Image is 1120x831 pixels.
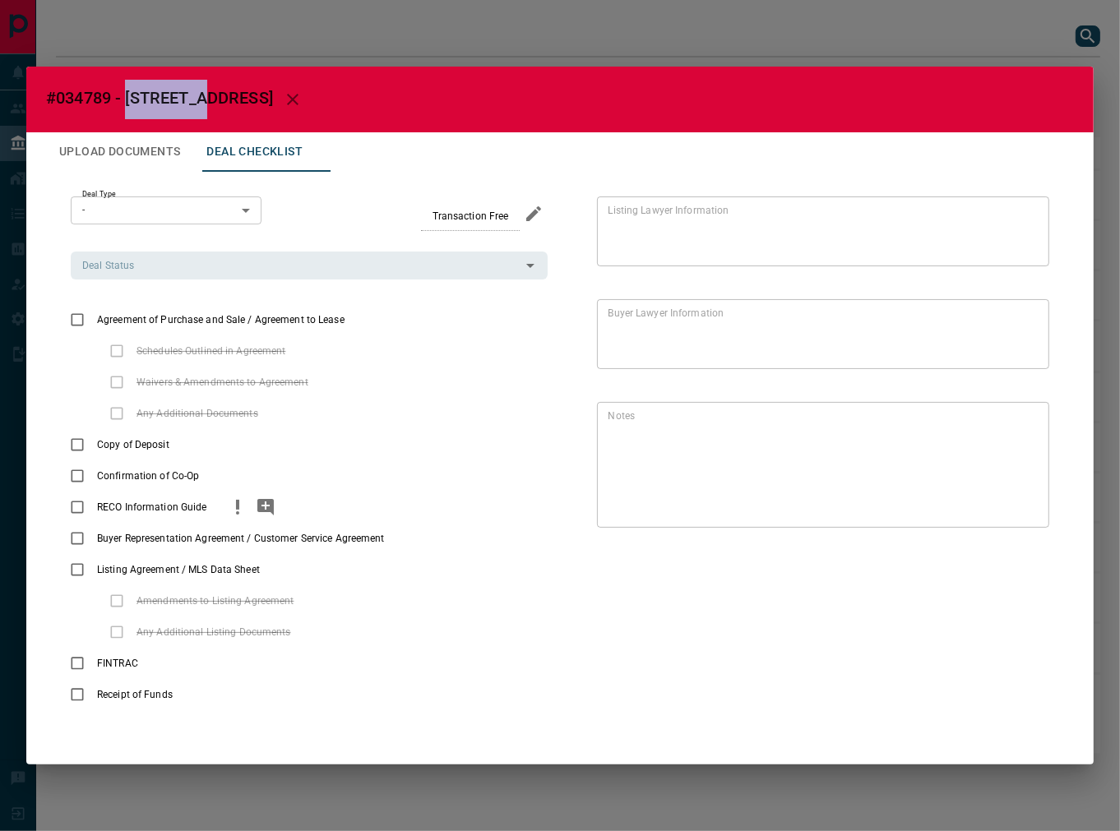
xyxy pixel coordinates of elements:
[46,88,273,108] span: #034789 - [STREET_ADDRESS]
[609,409,1031,520] textarea: text field
[132,625,295,639] span: Any Additional Listing Documents
[82,189,116,200] label: Deal Type
[93,469,203,483] span: Confirmation of Co-Op
[93,656,142,671] span: FINTRAC
[609,203,1031,259] textarea: text field
[224,492,252,523] button: priority
[93,312,349,327] span: Agreement of Purchase and Sale / Agreement to Lease
[93,531,389,546] span: Buyer Representation Agreement / Customer Service Agreement
[93,562,264,577] span: Listing Agreement / MLS Data Sheet
[519,254,542,277] button: Open
[132,593,299,608] span: Amendments to Listing Agreement
[46,132,193,172] button: Upload Documents
[609,306,1031,362] textarea: text field
[93,500,211,515] span: RECO Information Guide
[132,375,312,390] span: Waivers & Amendments to Agreement
[132,406,262,421] span: Any Additional Documents
[252,492,280,523] button: add note
[93,687,177,702] span: Receipt of Funds
[93,437,174,452] span: Copy of Deposit
[520,200,548,228] button: edit
[193,132,316,172] button: Deal Checklist
[71,196,261,224] div: -
[132,344,290,358] span: Schedules Outlined in Agreement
